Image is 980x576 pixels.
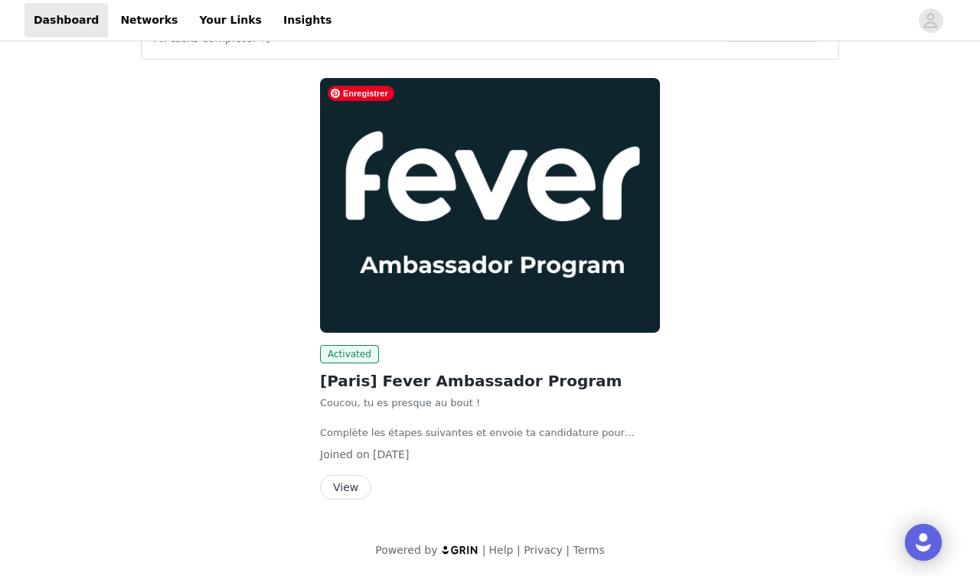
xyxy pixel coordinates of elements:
[573,544,604,556] a: Terms
[320,395,660,411] p: Coucou, tu es presque au bout !
[905,524,942,561] div: Open Intercom Messenger
[320,448,370,460] span: Joined on
[320,475,371,500] button: View
[482,544,486,556] span: |
[524,544,563,556] a: Privacy
[320,482,371,493] a: View
[328,86,394,101] span: Enregistrer
[373,448,409,460] span: [DATE]
[111,3,187,37] a: Networks
[190,3,271,37] a: Your Links
[320,78,660,333] img: Fever Ambassadors
[489,544,514,556] a: Help
[24,3,108,37] a: Dashboard
[320,425,660,441] p: Complète les étapes suivantes et envoie ta candidature pour devenir (environ 3 minutes). Notre éq...
[320,345,379,363] span: Activated
[274,3,341,37] a: Insights
[566,544,570,556] span: |
[375,544,437,556] span: Powered by
[923,8,938,33] div: avatar
[320,369,660,392] h2: [Paris] Fever Ambassador Program
[441,545,479,555] img: logo
[517,544,521,556] span: |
